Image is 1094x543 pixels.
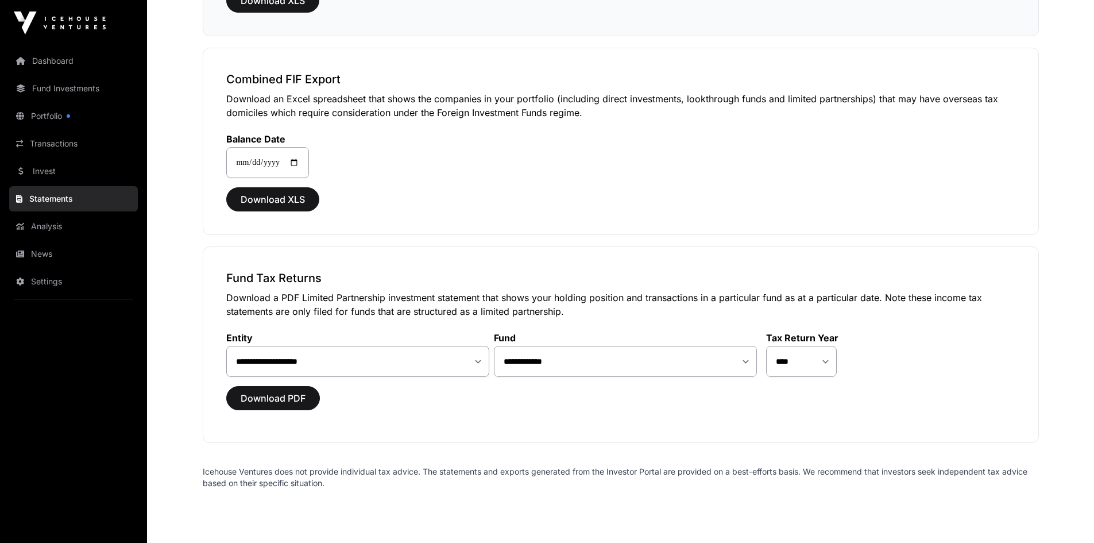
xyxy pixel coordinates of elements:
p: Download an Excel spreadsheet that shows the companies in your portfolio (including direct invest... [226,92,1015,120]
p: Download a PDF Limited Partnership investment statement that shows your holding position and tran... [226,291,1015,318]
span: Download PDF [241,391,306,405]
h3: Combined FIF Export [226,71,1015,87]
label: Entity [226,332,489,344]
h3: Fund Tax Returns [226,270,1015,286]
button: Download PDF [226,386,320,410]
a: News [9,241,138,267]
a: Settings [9,269,138,294]
a: Statements [9,186,138,211]
a: Dashboard [9,48,138,74]
button: Download XLS [226,187,319,211]
a: Portfolio [9,103,138,129]
span: Download XLS [241,192,305,206]
a: Analysis [9,214,138,239]
a: Invest [9,159,138,184]
iframe: Chat Widget [1037,488,1094,543]
a: Fund Investments [9,76,138,101]
img: Icehouse Ventures Logo [14,11,106,34]
label: Tax Return Year [766,332,838,344]
label: Fund [494,332,757,344]
p: Icehouse Ventures does not provide individual tax advice. The statements and exports generated fr... [203,466,1039,489]
a: Transactions [9,131,138,156]
label: Balance Date [226,133,309,145]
